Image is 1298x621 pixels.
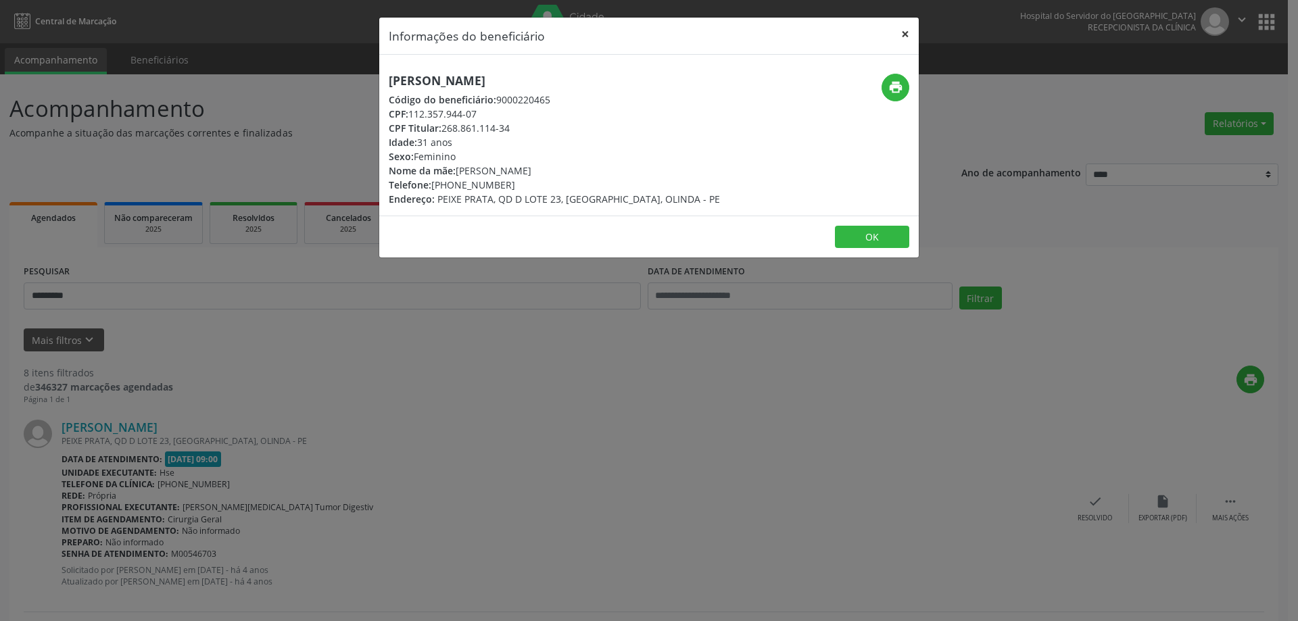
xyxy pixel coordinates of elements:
[389,93,720,107] div: 9000220465
[389,164,720,178] div: [PERSON_NAME]
[389,178,431,191] span: Telefone:
[389,121,720,135] div: 268.861.114-34
[389,150,414,163] span: Sexo:
[389,107,720,121] div: 112.357.944-07
[892,18,919,51] button: Close
[389,107,408,120] span: CPF:
[888,80,903,95] i: print
[389,149,720,164] div: Feminino
[389,193,435,205] span: Endereço:
[389,136,417,149] span: Idade:
[389,164,456,177] span: Nome da mãe:
[389,93,496,106] span: Código do beneficiário:
[389,74,720,88] h5: [PERSON_NAME]
[389,135,720,149] div: 31 anos
[882,74,909,101] button: print
[437,193,720,205] span: PEIXE PRATA, QD D LOTE 23, [GEOGRAPHIC_DATA], OLINDA - PE
[389,27,545,45] h5: Informações do beneficiário
[389,122,441,134] span: CPF Titular:
[835,226,909,249] button: OK
[389,178,720,192] div: [PHONE_NUMBER]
